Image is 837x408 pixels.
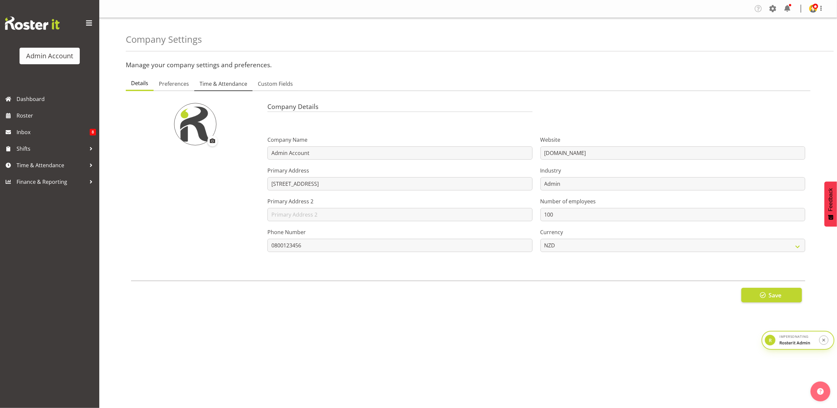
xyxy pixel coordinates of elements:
[131,79,148,87] span: Details
[819,335,828,345] button: Stop impersonation
[828,188,834,211] span: Feedback
[17,127,90,137] span: Inbox
[126,34,202,45] h2: Company Settings
[809,5,817,13] img: admin-rosteritf9cbda91fdf824d97c9d6345b1f660ea.png
[824,181,837,227] button: Feedback - Show survey
[17,160,86,170] span: Time & Attendance
[17,111,96,121] span: Roster
[26,51,73,61] div: Admin Account
[17,144,86,154] span: Shifts
[17,94,96,104] span: Dashboard
[126,61,811,69] h3: Manage your company settings and preferences.
[200,80,247,88] span: Time & Attendance
[90,129,96,135] span: 8
[5,17,60,30] img: Rosterit website logo
[817,388,824,395] img: help-xxl-2.png
[258,80,293,88] span: Custom Fields
[17,177,86,187] span: Finance & Reporting
[159,80,189,88] span: Preferences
